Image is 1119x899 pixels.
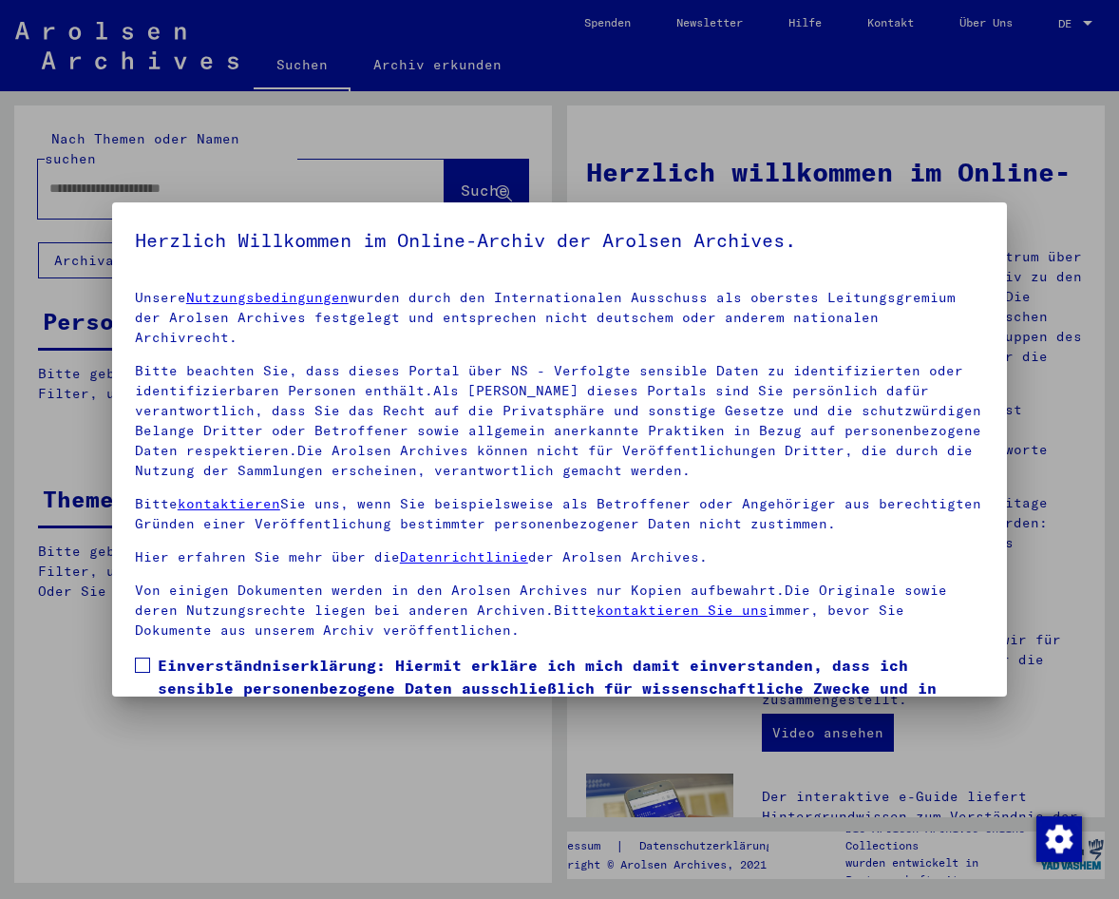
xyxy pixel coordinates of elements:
p: Von einigen Dokumenten werden in den Arolsen Archives nur Kopien aufbewahrt.Die Originale sowie d... [135,581,984,641]
p: Unsere wurden durch den Internationalen Ausschuss als oberstes Leitungsgremium der Arolsen Archiv... [135,288,984,348]
h5: Herzlich Willkommen im Online-Archiv der Arolsen Archives. [135,225,984,256]
span: Einverständniserklärung: Hiermit erkläre ich mich damit einverstanden, dass ich sensible personen... [158,654,984,768]
p: Bitte Sie uns, wenn Sie beispielsweise als Betroffener oder Angehöriger aus berechtigten Gründen ... [135,494,984,534]
p: Hier erfahren Sie mehr über die der Arolsen Archives. [135,547,984,567]
a: Datenrichtlinie [400,548,528,565]
a: Nutzungsbedingungen [186,289,349,306]
p: Bitte beachten Sie, dass dieses Portal über NS - Verfolgte sensible Daten zu identifizierten oder... [135,361,984,481]
img: Zustimmung ändern [1036,816,1082,862]
a: kontaktieren Sie uns [597,602,768,619]
a: kontaktieren [178,495,280,512]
